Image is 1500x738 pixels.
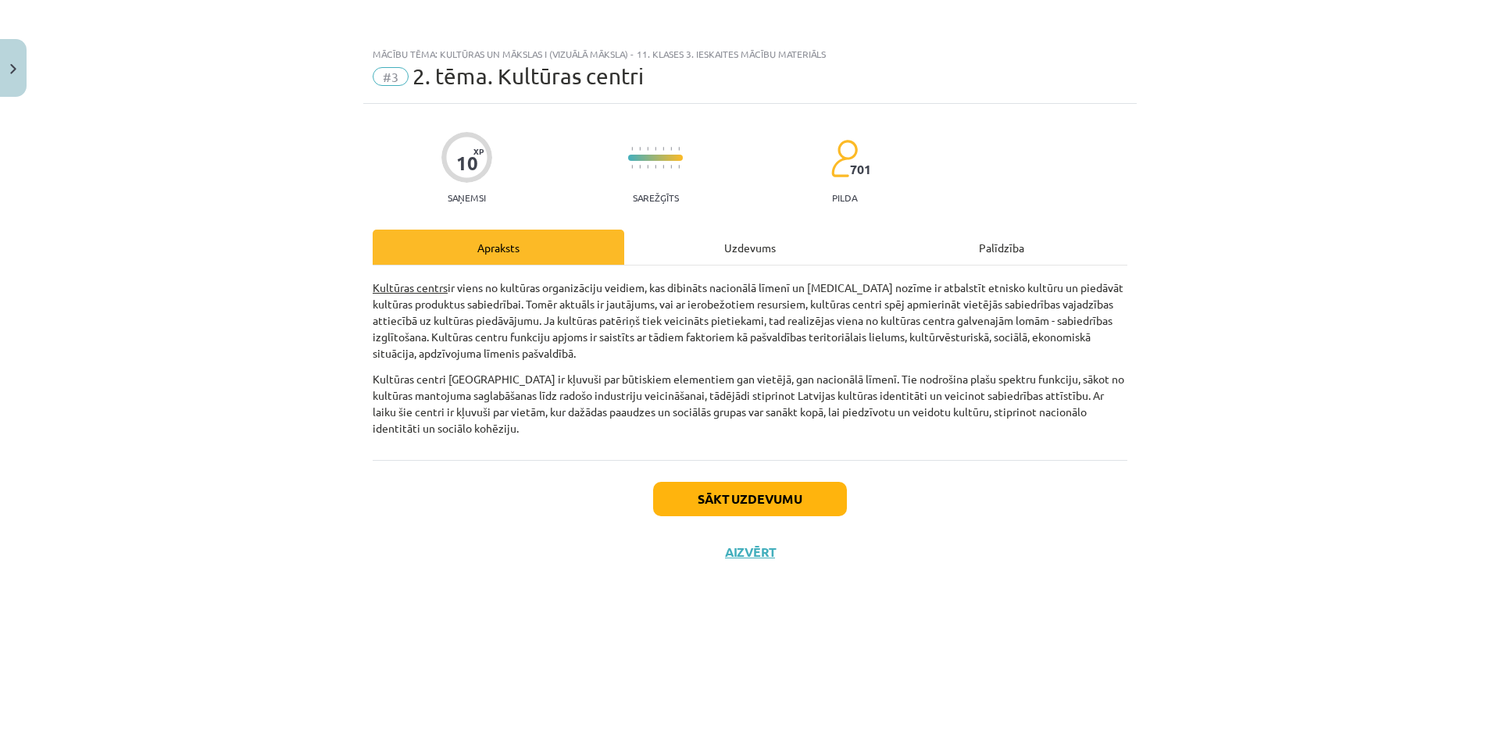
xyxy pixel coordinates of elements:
[850,162,871,176] span: 701
[670,165,672,169] img: icon-short-line-57e1e144782c952c97e751825c79c345078a6d821885a25fce030b3d8c18986b.svg
[832,192,857,203] p: pilda
[373,48,1127,59] div: Mācību tēma: Kultūras un mākslas i (vizuālā māksla) - 11. klases 3. ieskaites mācību materiāls
[639,165,641,169] img: icon-short-line-57e1e144782c952c97e751825c79c345078a6d821885a25fce030b3d8c18986b.svg
[10,64,16,74] img: icon-close-lesson-0947bae3869378f0d4975bcd49f059093ad1ed9edebbc8119c70593378902aed.svg
[373,67,409,86] span: #3
[662,147,664,151] img: icon-short-line-57e1e144782c952c97e751825c79c345078a6d821885a25fce030b3d8c18986b.svg
[473,147,484,155] span: XP
[670,147,672,151] img: icon-short-line-57e1e144782c952c97e751825c79c345078a6d821885a25fce030b3d8c18986b.svg
[373,230,624,265] div: Apraksts
[662,165,664,169] img: icon-short-line-57e1e144782c952c97e751825c79c345078a6d821885a25fce030b3d8c18986b.svg
[678,165,680,169] img: icon-short-line-57e1e144782c952c97e751825c79c345078a6d821885a25fce030b3d8c18986b.svg
[633,192,679,203] p: Sarežģīts
[678,147,680,151] img: icon-short-line-57e1e144782c952c97e751825c79c345078a6d821885a25fce030b3d8c18986b.svg
[441,192,492,203] p: Saņemsi
[653,482,847,516] button: Sākt uzdevumu
[655,147,656,151] img: icon-short-line-57e1e144782c952c97e751825c79c345078a6d821885a25fce030b3d8c18986b.svg
[373,280,1127,362] p: ir viens no kultūras organizāciju veidiem, kas dibināts nacionālā līmenī un [MEDICAL_DATA] nozīme...
[373,280,448,294] u: Kultūras centrs
[876,230,1127,265] div: Palīdzība
[830,139,858,178] img: students-c634bb4e5e11cddfef0936a35e636f08e4e9abd3cc4e673bd6f9a4125e45ecb1.svg
[624,230,876,265] div: Uzdevums
[456,152,478,174] div: 10
[631,147,633,151] img: icon-short-line-57e1e144782c952c97e751825c79c345078a6d821885a25fce030b3d8c18986b.svg
[412,63,644,89] span: 2. tēma. Kultūras centri
[373,371,1127,437] p: Kultūras centri [GEOGRAPHIC_DATA] ir kļuvuši par būtiskiem elementiem gan vietējā, gan nacionālā ...
[647,165,648,169] img: icon-short-line-57e1e144782c952c97e751825c79c345078a6d821885a25fce030b3d8c18986b.svg
[720,544,780,560] button: Aizvērt
[647,147,648,151] img: icon-short-line-57e1e144782c952c97e751825c79c345078a6d821885a25fce030b3d8c18986b.svg
[655,165,656,169] img: icon-short-line-57e1e144782c952c97e751825c79c345078a6d821885a25fce030b3d8c18986b.svg
[639,147,641,151] img: icon-short-line-57e1e144782c952c97e751825c79c345078a6d821885a25fce030b3d8c18986b.svg
[631,165,633,169] img: icon-short-line-57e1e144782c952c97e751825c79c345078a6d821885a25fce030b3d8c18986b.svg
